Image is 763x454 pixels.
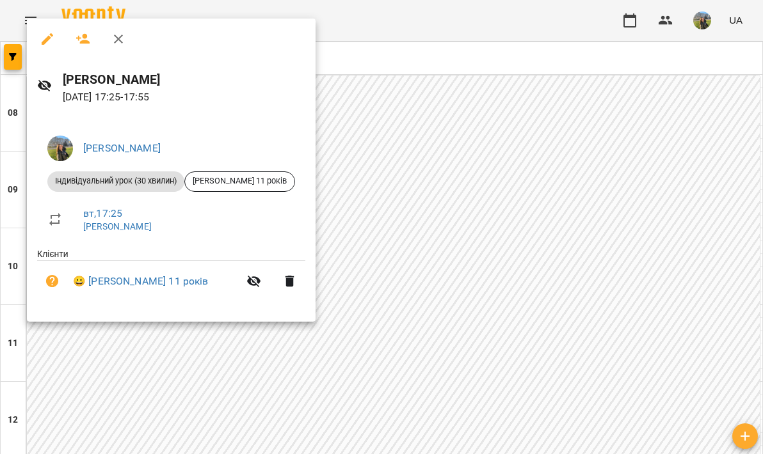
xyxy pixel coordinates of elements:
[37,266,68,297] button: Візит ще не сплачено. Додати оплату?
[83,221,152,231] a: [PERSON_NAME]
[185,175,294,187] span: [PERSON_NAME] 11 років
[63,70,305,90] h6: [PERSON_NAME]
[37,247,305,307] ul: Клієнти
[83,207,122,219] a: вт , 17:25
[63,90,305,105] p: [DATE] 17:25 - 17:55
[73,274,209,289] a: 😀 [PERSON_NAME] 11 років
[184,171,295,192] div: [PERSON_NAME] 11 років
[47,175,184,187] span: Індивідуальний урок (30 хвилин)
[83,142,161,154] a: [PERSON_NAME]
[47,136,73,161] img: f0a73d492ca27a49ee60cd4b40e07bce.jpeg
